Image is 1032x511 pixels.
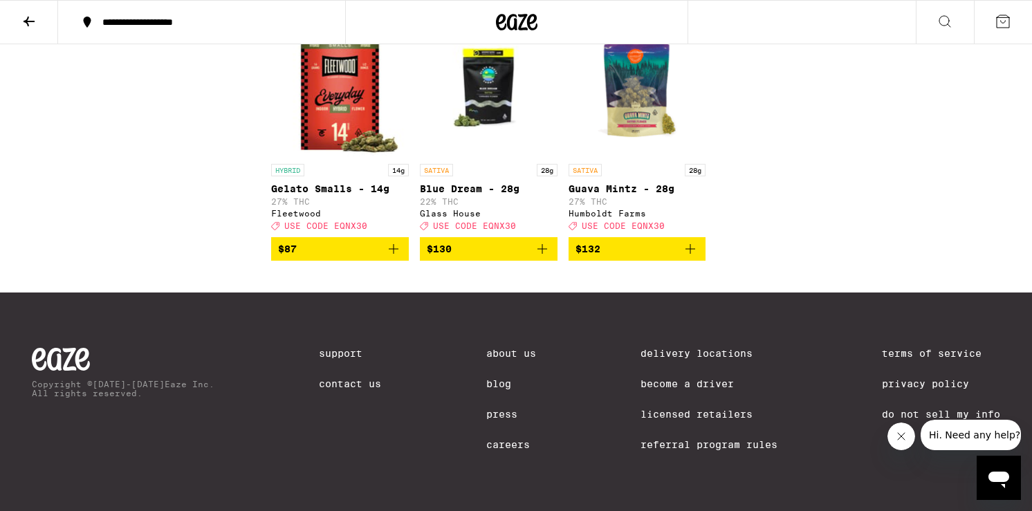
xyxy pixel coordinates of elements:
a: Support [319,348,381,359]
img: Glass House - Blue Dream - 28g [420,19,558,157]
div: Humboldt Farms [569,209,706,218]
p: HYBRID [271,164,304,176]
img: Fleetwood - Gelato Smalls - 14g [271,19,409,157]
a: Privacy Policy [882,378,1000,389]
a: Careers [486,439,536,450]
a: Blog [486,378,536,389]
a: Open page for Gelato Smalls - 14g from Fleetwood [271,19,409,237]
div: Fleetwood [271,209,409,218]
span: $132 [575,243,600,254]
p: Blue Dream - 28g [420,183,558,194]
p: 28g [537,164,558,176]
a: Terms of Service [882,348,1000,359]
iframe: Message from company [921,420,1021,450]
p: SATIVA [420,164,453,176]
p: 14g [388,164,409,176]
a: Referral Program Rules [641,439,777,450]
a: Delivery Locations [641,348,777,359]
p: 28g [685,164,706,176]
button: Add to bag [420,237,558,261]
a: Contact Us [319,378,381,389]
span: USE CODE EQNX30 [433,221,516,230]
span: USE CODE EQNX30 [284,221,367,230]
a: Press [486,409,536,420]
p: Gelato Smalls - 14g [271,183,409,194]
p: 22% THC [420,197,558,206]
img: Humboldt Farms - Guava Mintz - 28g [569,19,706,157]
span: $87 [278,243,297,254]
a: Become a Driver [641,378,777,389]
p: Copyright © [DATE]-[DATE] Eaze Inc. All rights reserved. [32,380,214,398]
p: 27% THC [271,197,409,206]
p: 27% THC [569,197,706,206]
div: Glass House [420,209,558,218]
p: SATIVA [569,164,602,176]
p: Guava Mintz - 28g [569,183,706,194]
a: Licensed Retailers [641,409,777,420]
button: Add to bag [569,237,706,261]
a: Do Not Sell My Info [882,409,1000,420]
a: Open page for Guava Mintz - 28g from Humboldt Farms [569,19,706,237]
a: Open page for Blue Dream - 28g from Glass House [420,19,558,237]
span: USE CODE EQNX30 [582,221,665,230]
iframe: Close message [887,422,915,450]
button: Add to bag [271,237,409,261]
a: About Us [486,348,536,359]
span: $130 [427,243,452,254]
iframe: Button to launch messaging window [977,456,1021,500]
